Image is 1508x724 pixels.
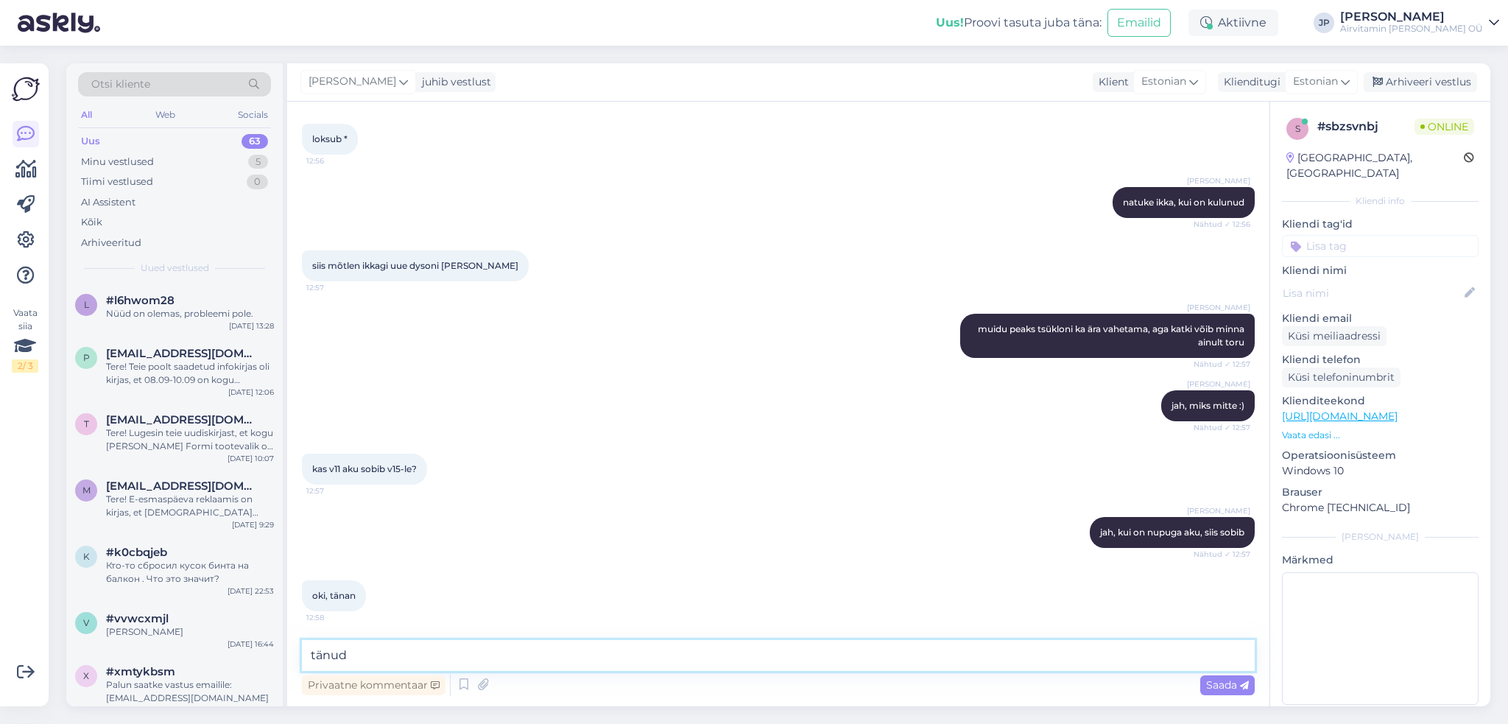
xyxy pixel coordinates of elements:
span: Otsi kliente [91,77,150,92]
span: [PERSON_NAME] [1187,505,1250,516]
p: Brauser [1282,485,1479,500]
div: 5 [248,155,268,169]
div: Tere! Lugesin teie uudiskirjast, et kogu [PERSON_NAME] Formi tootevalik on 20% soodsamalt alates ... [106,426,274,453]
p: Kliendi email [1282,311,1479,326]
span: x [83,670,89,681]
p: Operatsioonisüsteem [1282,448,1479,463]
p: Windows 10 [1282,463,1479,479]
span: Estonian [1293,74,1338,90]
b: Uus! [936,15,964,29]
div: Nüüd on olemas, probleemi pole. [106,307,274,320]
span: piret.kattai@gmail.com [106,347,259,360]
p: Kliendi nimi [1282,263,1479,278]
div: Arhiveeri vestlus [1364,72,1477,92]
div: Minu vestlused [81,155,154,169]
span: Estonian [1141,74,1186,90]
div: [DATE] 22:31 [229,705,274,716]
div: # sbzsvnbj [1317,118,1414,136]
span: Saada [1206,678,1249,692]
div: [DATE] 16:44 [228,639,274,650]
div: Socials [235,105,271,124]
p: Märkmed [1282,552,1479,568]
span: muidu peaks tsükloni ka ära vahetama, aga katki võib minna ainult toru [978,323,1247,348]
div: Palun saatke vastus emailile: [EMAIL_ADDRESS][DOMAIN_NAME] [106,678,274,705]
div: Tere! E-esmaspäeva reklaamis on kirjas, et [DEMOGRAPHIC_DATA] rakendub ka filtritele. Samas, [PER... [106,493,274,519]
div: [DATE] 12:06 [228,387,274,398]
span: m [82,485,91,496]
span: natuke ikka, kui on kulunud [1123,197,1244,208]
div: All [78,105,95,124]
div: Tere! Teie poolt saadetud infokirjas oli kirjas, et 08.09-10.09 on kogu [PERSON_NAME] Formi toote... [106,360,274,387]
span: Uued vestlused [141,261,209,275]
div: Кто-то сбросил кусок бинта на балкон . Что это значит? [106,559,274,586]
textarea: tänud [302,640,1255,671]
img: Askly Logo [12,75,40,103]
span: l [84,299,89,310]
span: oki, tänan [312,590,356,601]
span: [PERSON_NAME] [1187,379,1250,390]
div: [DATE] 22:53 [228,586,274,597]
span: t [84,418,89,429]
div: Klienditugi [1218,74,1280,90]
div: AI Assistent [81,195,135,210]
span: loksub * [312,133,348,144]
p: Chrome [TECHNICAL_ID] [1282,500,1479,516]
div: 0 [247,175,268,189]
span: 12:57 [306,282,362,293]
span: Nähtud ✓ 12:57 [1194,549,1250,560]
span: [PERSON_NAME] [309,74,396,90]
span: #l6hwom28 [106,294,175,307]
span: siis mõtlen ikkagi uue dysoni [PERSON_NAME] [312,260,518,271]
a: [PERSON_NAME]Airvitamin [PERSON_NAME] OÜ [1340,11,1499,35]
p: Vaata edasi ... [1282,429,1479,442]
span: Nähtud ✓ 12:57 [1194,422,1250,433]
div: Vaata siia [12,306,38,373]
span: #xmtykbsm [106,665,175,678]
p: Kliendi telefon [1282,352,1479,368]
div: Airvitamin [PERSON_NAME] OÜ [1340,23,1483,35]
span: Nähtud ✓ 12:57 [1194,359,1250,370]
span: k [83,551,90,562]
div: Kõik [81,215,102,230]
div: [PERSON_NAME] [1282,530,1479,544]
div: juhib vestlust [416,74,491,90]
div: Privaatne kommentaar [302,675,445,695]
div: Aktiivne [1188,10,1278,36]
div: Küsi meiliaadressi [1282,326,1387,346]
div: 63 [242,134,268,149]
span: Online [1414,119,1474,135]
span: #vvwcxmjl [106,612,169,625]
input: Lisa nimi [1283,285,1462,301]
span: v [83,617,89,628]
p: Kliendi tag'id [1282,217,1479,232]
span: Nähtud ✓ 12:56 [1194,219,1250,230]
div: Web [152,105,178,124]
div: Kliendi info [1282,194,1479,208]
span: 12:57 [306,485,362,496]
div: Arhiveeritud [81,236,141,250]
div: Küsi telefoninumbrit [1282,368,1400,387]
div: [PERSON_NAME] [1340,11,1483,23]
div: [DATE] 9:29 [232,519,274,530]
div: Tiimi vestlused [81,175,153,189]
div: 2 / 3 [12,359,38,373]
button: Emailid [1107,9,1171,37]
span: [PERSON_NAME] [1187,302,1250,313]
span: kas v11 aku sobib v15-le? [312,463,417,474]
span: 12:58 [306,612,362,623]
span: [PERSON_NAME] [1187,175,1250,186]
div: Proovi tasuta juba täna: [936,14,1102,32]
span: #k0cbqjeb [106,546,167,559]
span: jah, miks mitte :) [1171,400,1244,411]
p: Klienditeekond [1282,393,1479,409]
div: Uus [81,134,100,149]
span: s [1295,123,1300,134]
span: 12:56 [306,155,362,166]
a: [URL][DOMAIN_NAME] [1282,410,1398,423]
span: p [83,352,90,363]
div: [GEOGRAPHIC_DATA], [GEOGRAPHIC_DATA] [1286,150,1464,181]
input: Lisa tag [1282,235,1479,257]
div: Klient [1093,74,1129,90]
span: triin.nuut@gmail.com [106,413,259,426]
span: jah, kui on nupuga aku, siis sobib [1100,527,1244,538]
